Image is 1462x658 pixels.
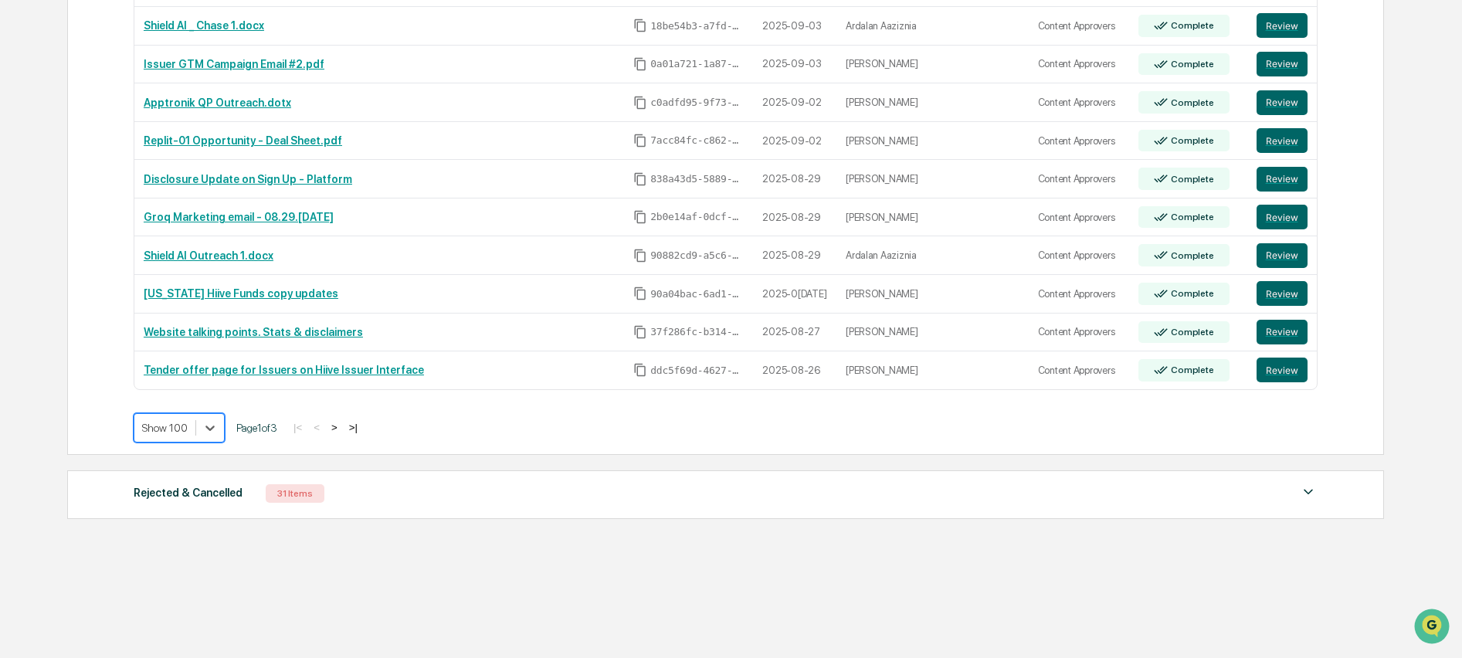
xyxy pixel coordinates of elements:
[753,236,836,275] td: 2025-08-29
[1413,607,1454,649] iframe: Open customer support
[836,46,1029,84] td: [PERSON_NAME]
[836,236,1029,275] td: Ardalan Aaziznia
[9,188,106,216] a: 🖐️Preclearance
[633,57,647,71] span: Copy Id
[1257,167,1308,192] button: Review
[1168,135,1213,146] div: Complete
[836,198,1029,237] td: [PERSON_NAME]
[1029,236,1129,275] td: Content Approvers
[633,134,647,148] span: Copy Id
[1257,52,1308,76] button: Review
[127,195,192,210] span: Attestations
[1257,90,1308,115] a: Review
[1257,13,1308,38] button: Review
[1257,205,1308,229] a: Review
[633,172,647,186] span: Copy Id
[15,118,43,146] img: 1746055101610-c473b297-6a78-478c-a979-82029cc54cd1
[144,173,352,185] a: Disclosure Update on Sign Up - Platform
[1257,13,1308,38] a: Review
[753,160,836,198] td: 2025-08-29
[753,83,836,122] td: 2025-09-02
[1168,97,1213,108] div: Complete
[836,351,1029,389] td: [PERSON_NAME]
[753,122,836,161] td: 2025-09-02
[650,288,743,300] span: 90a04bac-6ad1-4eb2-9be2-413ef8e4cea6
[1257,281,1308,306] a: Review
[1168,327,1213,337] div: Complete
[650,20,743,32] span: 18be54b3-a7fd-4500-afb6-997cd9d69038
[144,97,291,109] a: Apptronik QP Outreach.dotx
[633,96,647,110] span: Copy Id
[633,249,647,263] span: Copy Id
[753,351,836,389] td: 2025-08-26
[1029,198,1129,237] td: Content Approvers
[753,7,836,46] td: 2025-09-03
[836,7,1029,46] td: Ardalan Aaziznia
[1029,46,1129,84] td: Content Approvers
[31,195,100,210] span: Preclearance
[144,58,324,70] a: Issuer GTM Campaign Email #2.pdf
[144,19,264,32] a: Shield AI _ Chase 1.docx
[836,83,1029,122] td: [PERSON_NAME]
[53,118,253,134] div: Start new chat
[1257,243,1308,268] button: Review
[1299,483,1318,501] img: caret
[1257,128,1308,153] a: Review
[1029,314,1129,352] td: Content Approvers
[1257,52,1308,76] a: Review
[263,123,281,141] button: Start new chat
[1257,90,1308,115] button: Review
[1257,128,1308,153] button: Review
[1168,174,1213,185] div: Complete
[144,134,342,147] a: Replit-01 Opportunity - Deal Sheet.pdf
[1029,122,1129,161] td: Content Approvers
[650,173,743,185] span: 838a43d5-5889-49fd-a8a0-88bf9cf2bba3
[650,211,743,223] span: 2b0e14af-0dcf-40b8-90da-cb6bbc8b62ca
[134,483,243,503] div: Rejected & Cancelled
[289,421,307,434] button: |<
[650,326,743,338] span: 37f286fc-b314-44fd-941e-9b59f5c57a7b
[836,275,1029,314] td: [PERSON_NAME]
[106,188,198,216] a: 🗄️Attestations
[836,122,1029,161] td: [PERSON_NAME]
[1029,7,1129,46] td: Content Approvers
[15,226,28,238] div: 🔎
[1168,212,1213,222] div: Complete
[650,365,743,377] span: ddc5f69d-4627-4722-aeaa-ccc955e7ddc8
[31,224,97,239] span: Data Lookup
[650,249,743,262] span: 90882cd9-a5c6-491e-8526-f256be4ed418
[1029,275,1129,314] td: Content Approvers
[1168,59,1213,70] div: Complete
[1168,20,1213,31] div: Complete
[53,134,195,146] div: We're available if you need us!
[327,421,342,434] button: >
[753,314,836,352] td: 2025-08-27
[1257,167,1308,192] a: Review
[1029,83,1129,122] td: Content Approvers
[836,314,1029,352] td: [PERSON_NAME]
[650,134,743,147] span: 7acc84fc-c862-4f55-b402-023de067caeb
[266,484,324,503] div: 31 Items
[1257,320,1308,344] button: Review
[1257,205,1308,229] button: Review
[1257,281,1308,306] button: Review
[1257,320,1308,344] a: Review
[144,326,363,338] a: Website talking points. Stats & disclaimers
[633,210,647,224] span: Copy Id
[753,198,836,237] td: 2025-08-29
[1257,358,1308,382] button: Review
[633,363,647,377] span: Copy Id
[154,262,187,273] span: Pylon
[144,211,334,223] a: Groq Marketing email - 08.29.[DATE]
[633,19,647,32] span: Copy Id
[836,160,1029,198] td: [PERSON_NAME]
[112,196,124,209] div: 🗄️
[9,218,103,246] a: 🔎Data Lookup
[633,325,647,339] span: Copy Id
[236,422,277,434] span: Page 1 of 3
[1257,243,1308,268] a: Review
[1029,351,1129,389] td: Content Approvers
[309,421,324,434] button: <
